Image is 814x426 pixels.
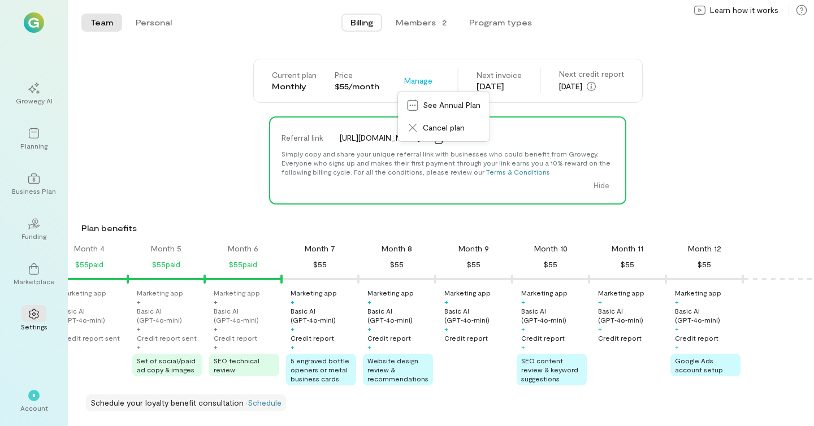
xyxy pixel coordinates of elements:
[340,132,420,144] span: [URL][DOMAIN_NAME]
[291,288,337,297] div: Marketing app
[367,306,433,324] div: Basic AI (GPT‑4o‑mini)
[21,232,46,241] div: Funding
[444,288,491,297] div: Marketing app
[521,357,578,382] span: SEO content review & keyword suggestions
[598,306,664,324] div: Basic AI (GPT‑4o‑mini)
[544,258,557,271] div: $55
[675,357,723,373] span: Google Ads account setup
[335,81,379,92] div: $55/month
[214,297,218,306] div: +
[214,357,259,373] span: SEO technical review
[458,243,489,254] div: Month 9
[272,81,317,92] div: Monthly
[137,306,202,324] div: Basic AI (GPT‑4o‑mini)
[675,306,741,324] div: Basic AI (GPT‑4o‑mini)
[14,119,54,159] a: Planning
[305,243,335,254] div: Month 7
[396,17,447,28] div: Members · 2
[291,306,356,324] div: Basic AI (GPT‑4o‑mini)
[137,342,141,351] div: +
[367,342,371,351] div: +
[382,243,412,254] div: Month 8
[248,398,282,407] a: Schedule
[675,324,679,333] div: +
[291,297,295,306] div: +
[400,116,487,139] a: Cancel plan
[675,333,718,342] div: Credit report
[587,176,616,194] button: Hide
[598,333,642,342] div: Credit report
[275,127,333,149] div: Referral link
[313,258,327,271] div: $55
[598,324,602,333] div: +
[521,333,565,342] div: Credit report
[400,94,487,116] a: See Annual Plan
[228,243,258,254] div: Month 6
[14,73,54,114] a: Growegy AI
[675,288,721,297] div: Marketing app
[291,357,349,382] span: 5 engraved bottle openers or metal business cards
[137,324,141,333] div: +
[14,381,54,421] div: *Account
[612,243,643,254] div: Month 11
[16,96,53,105] div: Growegy AI
[559,80,624,93] div: [DATE]
[521,342,525,351] div: +
[688,243,721,254] div: Month 12
[137,357,196,373] span: Set of social/paid ad copy & images
[214,288,260,297] div: Marketing app
[423,99,480,111] span: See Annual Plan
[397,72,439,90] button: Manage
[559,68,624,80] div: Next credit report
[444,297,448,306] div: +
[710,5,778,16] span: Learn how it works
[137,333,197,342] div: Credit report sent
[291,342,295,351] div: +
[387,14,456,32] button: Members · 2
[60,288,106,297] div: Marketing app
[335,69,379,81] div: Price
[90,398,248,407] span: Schedule your loyalty benefit consultation ·
[282,150,610,176] span: Simply copy and share your unique referral link with businesses who could benefit from Growegy. E...
[444,324,448,333] div: +
[390,258,404,271] div: $55
[214,333,257,342] div: Credit report
[460,14,541,32] button: Program types
[367,288,414,297] div: Marketing app
[60,333,120,342] div: Credit report sent
[214,324,218,333] div: +
[367,357,428,382] span: Website design review & recommendations
[367,333,411,342] div: Credit report
[534,243,568,254] div: Month 10
[521,297,525,306] div: +
[486,168,550,176] a: Terms & Conditions
[81,14,122,32] button: Team
[367,324,371,333] div: +
[291,333,334,342] div: Credit report
[81,223,809,234] div: Plan benefits
[350,17,373,28] span: Billing
[367,297,371,306] div: +
[14,299,54,340] a: Settings
[341,14,382,32] button: Billing
[272,69,317,81] div: Current plan
[521,288,568,297] div: Marketing app
[521,306,587,324] div: Basic AI (GPT‑4o‑mini)
[621,258,634,271] div: $55
[20,403,48,412] div: Account
[444,333,488,342] div: Credit report
[477,81,522,92] div: [DATE]
[74,243,105,254] div: Month 4
[444,306,510,324] div: Basic AI (GPT‑4o‑mini)
[214,342,218,351] div: +
[675,342,679,351] div: +
[291,324,295,333] div: +
[598,297,602,306] div: +
[214,306,279,324] div: Basic AI (GPT‑4o‑mini)
[477,69,522,81] div: Next invoice
[14,209,54,250] a: Funding
[127,14,181,32] button: Personal
[598,288,644,297] div: Marketing app
[151,243,181,254] div: Month 5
